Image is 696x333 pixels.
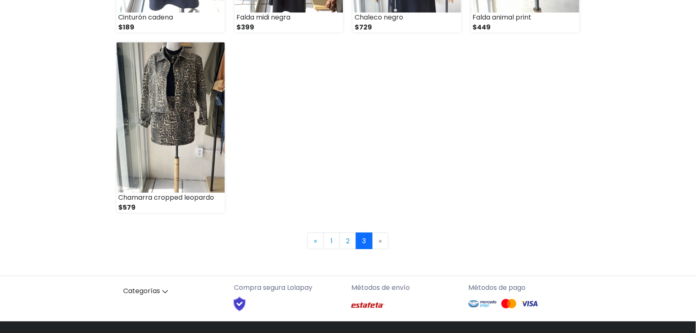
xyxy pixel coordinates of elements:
div: Cinturón cadena [117,12,225,22]
div: Falda midi negra [235,12,343,22]
p: Compra segura Lolapay [234,283,345,293]
a: Previous [307,233,324,249]
div: Chaleco negro [353,12,461,22]
nav: Page navigation [117,233,579,249]
a: Categorías [117,283,227,300]
img: Estafeta Logo [351,296,385,315]
img: Visa Logo [521,299,538,309]
a: 3 [356,233,372,249]
a: Chamarra cropped leopardo $579 [117,42,225,213]
div: Falda animal print [471,12,579,22]
p: Métodos de envío [351,283,462,293]
img: Shield Logo [226,296,253,312]
div: $399 [235,22,343,32]
a: 2 [340,233,356,249]
img: Mercado Pago Logo [469,296,496,312]
div: $189 [117,22,225,32]
img: small_1756593790341.jpeg [117,42,225,193]
div: $449 [471,22,579,32]
div: $579 [117,203,225,213]
div: Chamarra cropped leopardo [117,193,225,203]
img: Mastercard Logo [501,299,517,309]
a: 1 [324,233,340,249]
p: Métodos de pago [469,283,579,293]
div: $729 [353,22,461,32]
span: « [314,236,317,246]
